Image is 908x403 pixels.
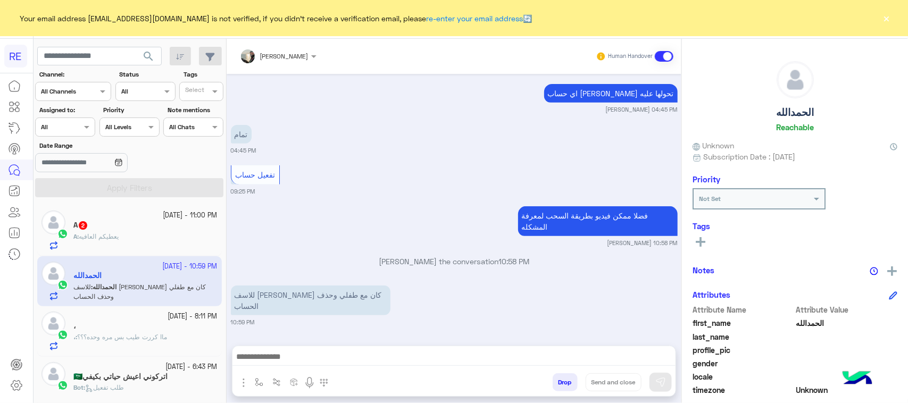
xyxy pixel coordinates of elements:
img: send message [655,377,666,388]
button: create order [286,373,303,391]
span: Unknown [796,384,898,396]
small: [DATE] - 8:11 PM [168,312,218,322]
img: WhatsApp [57,229,68,239]
span: تفعيل حساب [235,170,275,179]
span: null [796,371,898,382]
img: notes [870,267,878,275]
b: : [73,383,85,391]
span: Subscription Date : [DATE] [703,151,795,162]
h5: اتركوني اعيش حياتي بكيفي🇸🇦 [73,372,168,381]
div: RE [4,45,27,68]
span: first_name [693,317,794,329]
span: gender [693,358,794,369]
small: 10:59 PM [231,318,255,326]
img: add [887,266,897,276]
button: × [881,13,892,23]
b: : [73,232,79,240]
img: Trigger scenario [272,378,281,387]
span: search [142,50,155,63]
b: : [73,333,77,341]
span: ، [73,333,76,341]
label: Priority [103,105,158,115]
img: hulul-logo.png [839,360,876,398]
h6: Attributes [693,290,730,299]
p: 13/10/2025, 10:58 PM [518,206,678,236]
small: 09:25 PM [231,187,255,196]
button: Send and close [586,373,642,391]
img: send voice note [303,376,316,389]
span: [PERSON_NAME] [260,52,309,60]
img: defaultAdmin.png [41,211,65,234]
label: Tags [184,70,222,79]
span: timezone [693,384,794,396]
label: Channel: [39,70,110,79]
img: create order [290,378,298,387]
button: select flow [251,373,268,391]
label: Note mentions [168,105,222,115]
img: WhatsApp [57,380,68,391]
small: 04:45 PM [231,146,256,155]
span: الحمدالله [796,317,898,329]
span: ماا كررت طيب بس مره وحده؟؟؟ [77,333,167,341]
h6: Tags [693,221,897,231]
img: make a call [320,379,328,387]
small: [PERSON_NAME] 04:45 PM [606,105,678,114]
label: Date Range [39,141,159,150]
img: send attachment [237,376,250,389]
h5: ، [73,322,76,331]
small: Human Handover [608,52,653,61]
h6: Reachable [776,122,814,132]
span: 2 [79,221,87,230]
img: select flow [255,378,263,387]
button: Trigger scenario [268,373,286,391]
span: last_name [693,331,794,342]
small: [DATE] - 6:43 PM [166,362,218,372]
span: Your email address [EMAIL_ADDRESS][DOMAIN_NAME] is not verified, if you didn't receive a verifica... [20,13,532,24]
p: 13/10/2025, 4:45 PM [544,84,678,103]
span: Unknown [693,140,734,151]
span: Attribute Value [796,304,898,315]
img: defaultAdmin.png [41,312,65,335]
label: Assigned to: [39,105,94,115]
span: Bot [73,383,84,391]
img: defaultAdmin.png [41,362,65,386]
p: [PERSON_NAME] the conversation [231,256,678,267]
h5: A [73,221,88,230]
span: A [73,232,77,240]
img: defaultAdmin.png [777,62,813,98]
label: Status [119,70,174,79]
span: طلب تفعيل [85,383,124,391]
button: search [136,47,162,70]
h6: Priority [693,174,720,184]
span: locale [693,371,794,382]
h5: الحمدالله [776,106,814,119]
small: [PERSON_NAME] 10:58 PM [607,239,678,247]
span: 10:58 PM [498,257,529,266]
span: null [796,358,898,369]
h6: Notes [693,265,714,275]
p: 13/10/2025, 4:45 PM [231,125,252,144]
img: WhatsApp [57,330,68,340]
span: يعطيكم العافيه [79,232,119,240]
b: Not Set [699,195,721,203]
div: Select [184,85,204,97]
button: Apply Filters [35,178,223,197]
p: 13/10/2025, 10:59 PM [231,286,390,315]
small: [DATE] - 11:00 PM [163,211,218,221]
button: Drop [553,373,578,391]
span: Attribute Name [693,304,794,315]
a: re-enter your email address [427,14,523,23]
span: profile_pic [693,345,794,356]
